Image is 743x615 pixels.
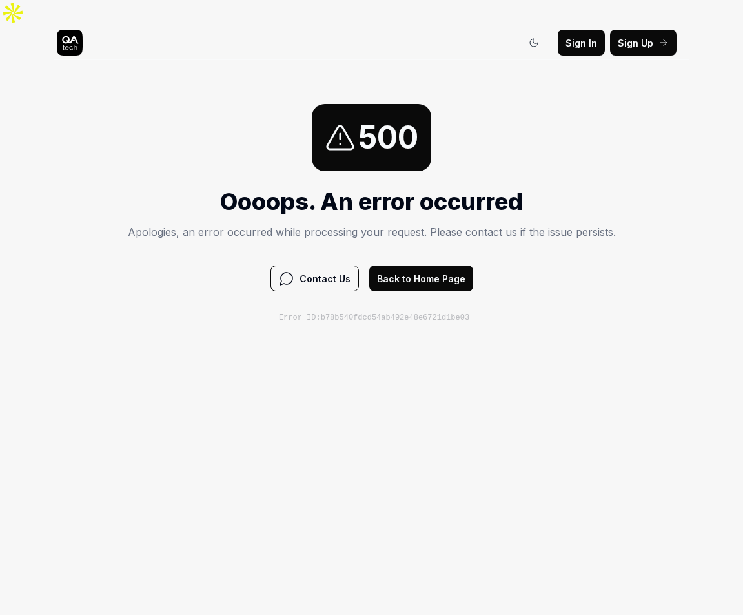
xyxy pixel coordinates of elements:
span: 500 [358,114,418,161]
h1: Oooops. An error occurred [128,184,616,219]
span: Sign In [565,36,597,50]
span: Sign Up [618,36,653,50]
button: Sign In [558,30,605,56]
button: Contact Us [270,266,359,291]
button: Sign Up [610,30,677,56]
div: Click to Copy [123,291,611,324]
p: Apologies, an error occurred while processing your request. Please contact us if the issue persists. [128,224,616,240]
button: Back to Home Page [369,266,473,291]
div: Error ID: b78b540fdcd54ab492e48e6721d1be03 [279,312,469,324]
